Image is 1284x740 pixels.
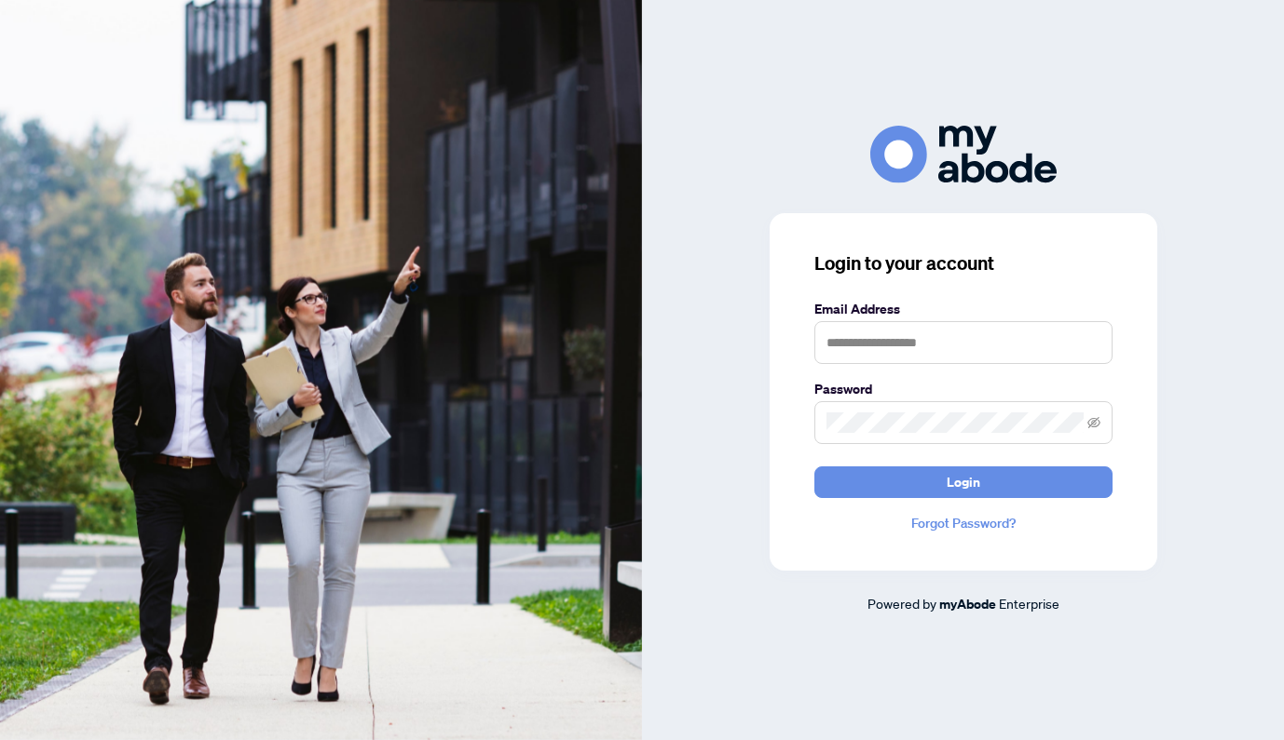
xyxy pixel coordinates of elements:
a: Forgot Password? [814,513,1113,533]
label: Email Address [814,299,1113,319]
img: ma-logo [870,126,1057,182]
label: Password [814,379,1113,399]
button: Login [814,466,1113,498]
span: Login [947,467,980,497]
a: myAbode [939,594,996,614]
span: eye-invisible [1087,416,1100,429]
span: Enterprise [999,595,1059,612]
h3: Login to your account [814,250,1113,276]
span: Powered by [867,595,936,612]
